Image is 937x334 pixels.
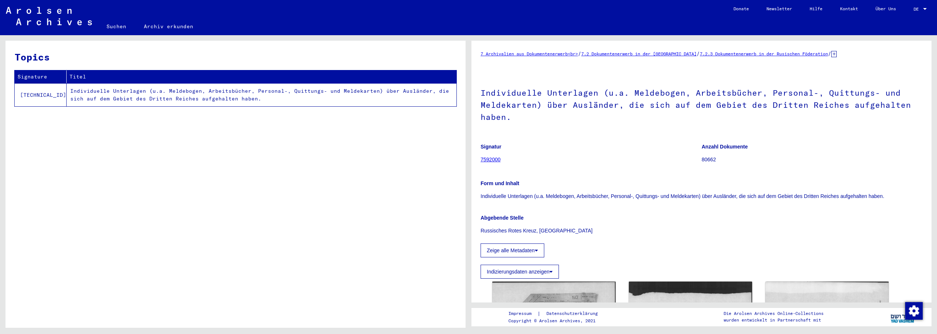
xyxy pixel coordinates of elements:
b: Abgebende Stelle [481,215,523,221]
div: Zustimmung ändern [905,302,922,319]
span: / [828,50,831,57]
a: 7.2.3 Dokumentenerwerb in der Rusischen Föderation [700,51,828,56]
p: 80662 [702,156,922,164]
img: Zustimmung ändern [905,302,923,320]
th: Signature [15,70,67,83]
a: Impressum [508,310,537,318]
span: / [697,50,700,57]
p: Copyright © Arolsen Archives, 2021 [508,318,606,324]
span: DE [914,7,922,12]
td: Individuelle Unterlagen (u.a. Meldebogen, Arbeitsbücher, Personal-, Quittungs- und Meldekarten) ü... [67,83,456,106]
div: | [508,310,606,318]
p: Russisches Rotes Kreuz, [GEOGRAPHIC_DATA] [481,227,922,235]
p: Die Arolsen Archives Online-Collections [724,310,824,317]
p: Individuelle Unterlagen (u.a. Meldebogen, Arbeitsbücher, Personal-, Quittungs- und Meldekarten) ü... [481,192,922,200]
a: Datenschutzerklärung [541,310,606,318]
td: [TECHNICAL_ID] [15,83,67,106]
button: Indizierungsdaten anzeigen [481,265,559,279]
a: 7.2 Dokumentenerwerb in der [GEOGRAPHIC_DATA] [581,51,697,56]
a: Archiv erkunden [135,18,202,35]
b: Anzahl Dokumente [702,144,748,150]
b: Form und Inhalt [481,180,519,186]
th: Titel [67,70,456,83]
button: Zeige alle Metadaten [481,243,544,257]
img: Arolsen_neg.svg [6,7,92,25]
a: 7 Archivalien aus Dokumentenerwerb<br> [481,51,578,56]
span: / [578,50,581,57]
b: Signatur [481,144,501,150]
img: yv_logo.png [889,308,917,326]
h3: Topics [15,50,456,64]
a: Suchen [98,18,135,35]
h1: Individuelle Unterlagen (u.a. Meldebogen, Arbeitsbücher, Personal-, Quittungs- und Meldekarten) ü... [481,76,922,132]
p: wurden entwickelt in Partnerschaft mit [724,317,824,323]
a: 7592000 [481,157,501,162]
